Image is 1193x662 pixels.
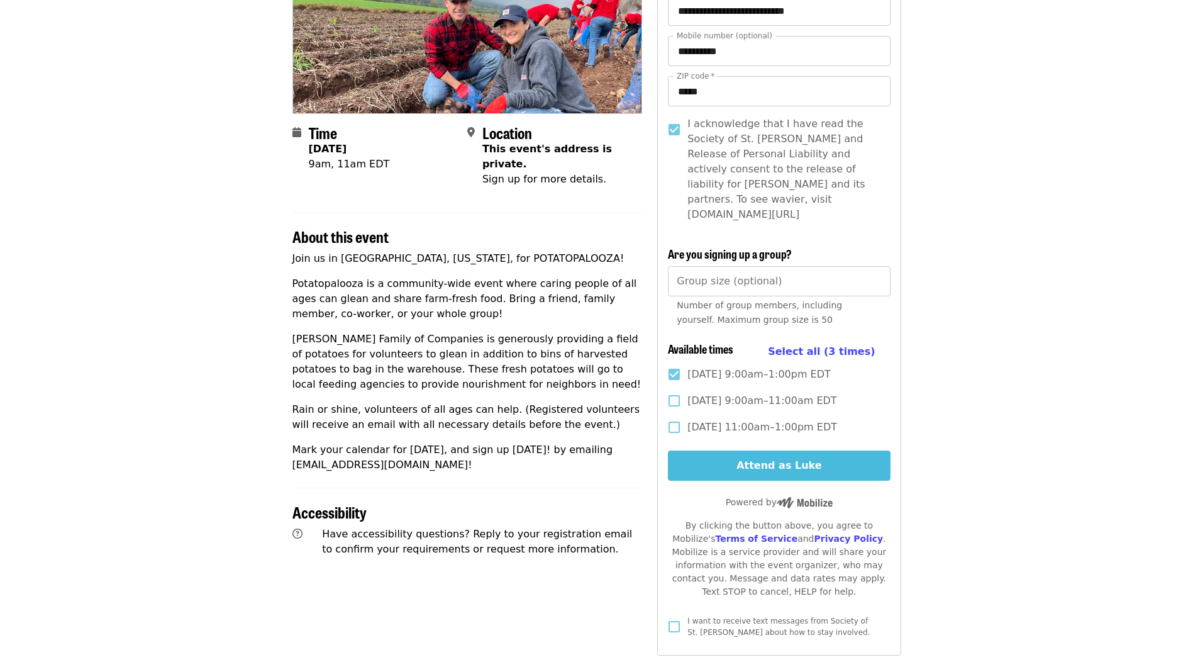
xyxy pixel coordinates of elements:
strong: [DATE] [309,143,347,155]
span: Have accessibility questions? Reply to your registration email to confirm your requirements or re... [322,528,632,555]
span: Location [482,121,532,143]
span: Available times [668,340,733,357]
input: [object Object] [668,266,890,296]
label: Mobile number (optional) [677,32,772,40]
span: Powered by [726,497,833,507]
span: I want to receive text messages from Society of St. [PERSON_NAME] about how to stay involved. [687,617,870,637]
i: map-marker-alt icon [467,126,475,138]
p: Mark your calendar for [DATE], and sign up [DATE]! by emailing [EMAIL_ADDRESS][DOMAIN_NAME]! [292,442,643,473]
span: Accessibility [292,501,367,523]
i: question-circle icon [292,528,302,540]
img: Powered by Mobilize [777,497,833,508]
span: Sign up for more details. [482,173,606,185]
span: This event's address is private. [482,143,612,170]
span: About this event [292,225,389,247]
span: [DATE] 9:00am–1:00pm EDT [687,367,830,382]
a: Terms of Service [715,534,797,544]
span: [DATE] 9:00am–11:00am EDT [687,393,836,408]
label: ZIP code [677,72,714,80]
input: ZIP code [668,76,890,106]
span: Select all (3 times) [768,345,875,357]
span: Number of group members, including yourself. Maximum group size is 50 [677,300,842,325]
span: Time [309,121,337,143]
span: I acknowledge that I have read the Society of St. [PERSON_NAME] and Release of Personal Liability... [687,116,880,222]
i: calendar icon [292,126,301,138]
div: 9am, 11am EDT [309,157,390,172]
span: Are you signing up a group? [668,245,792,262]
p: [PERSON_NAME] Family of Companies is generously providing a field of potatoes for volunteers to g... [292,332,643,392]
button: Select all (3 times) [768,342,875,361]
p: Rain or shine, volunteers of all ages can help. (Registered volunteers will receive an email with... [292,402,643,432]
input: Mobile number (optional) [668,36,890,66]
p: Potatopalooza is a community-wide event where caring people of all ages can glean and share farm-... [292,276,643,322]
div: By clicking the button above, you agree to Mobilize's and . Mobilize is a service provider and wi... [668,519,890,598]
button: Attend as Luke [668,451,890,481]
span: [DATE] 11:00am–1:00pm EDT [687,420,837,435]
p: Join us in [GEOGRAPHIC_DATA], [US_STATE], for POTATOPALOOZA! [292,251,643,266]
a: Privacy Policy [814,534,883,544]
